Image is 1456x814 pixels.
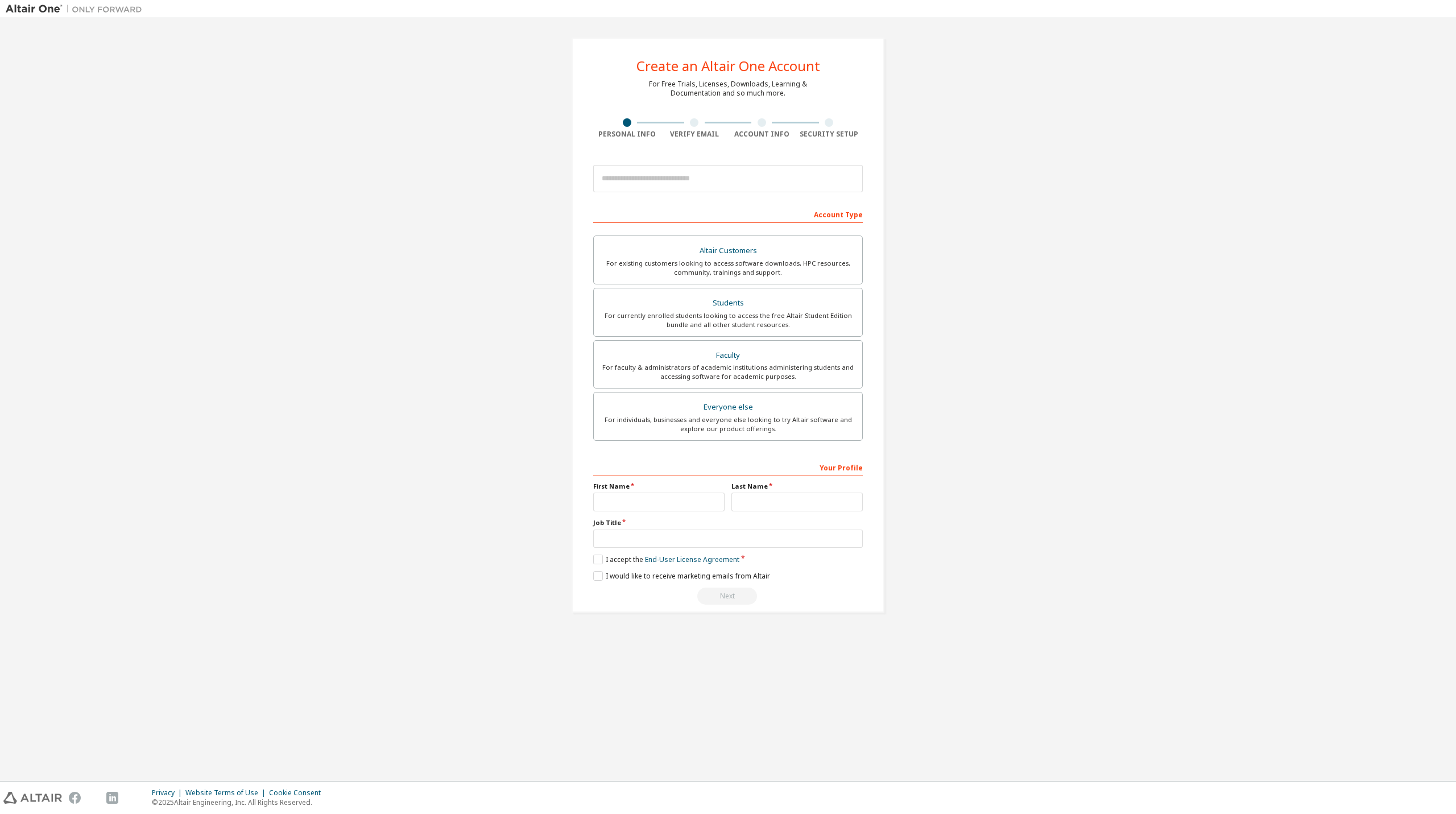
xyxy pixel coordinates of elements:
img: altair_logo.svg [3,792,62,804]
div: For Free Trials, Licenses, Downloads, Learning & Documentation and so much more. [649,80,807,98]
div: Students [601,295,855,311]
img: Altair One [6,3,148,15]
div: Privacy [152,788,185,798]
div: For individuals, businesses and everyone else looking to try Altair software and explore our prod... [601,415,855,433]
div: For existing customers looking to access software downloads, HPC resources, community, trainings ... [601,259,855,277]
div: Personal Info [593,130,661,139]
div: Website Terms of Use [185,788,269,798]
label: Job Title [593,518,863,527]
div: Read and acccept EULA to continue [593,588,863,605]
label: Last Name [731,482,863,491]
div: Everyone else [601,399,855,415]
label: I accept the [593,555,739,564]
p: © 2025 Altair Engineering, Inc. All Rights Reserved. [152,798,328,807]
img: linkedin.svg [106,792,118,804]
div: Altair Customers [601,243,855,259]
img: facebook.svg [69,792,81,804]
div: Your Profile [593,458,863,476]
div: Verify Email [661,130,729,139]
div: For currently enrolled students looking to access the free Altair Student Edition bundle and all ... [601,311,855,329]
div: Account Type [593,205,863,223]
label: First Name [593,482,725,491]
div: Cookie Consent [269,788,328,798]
div: Account Info [728,130,796,139]
label: I would like to receive marketing emails from Altair [593,571,770,581]
div: Security Setup [796,130,863,139]
div: Create an Altair One Account [636,59,820,73]
div: Faculty [601,348,855,363]
a: End-User License Agreement [645,555,739,564]
div: For faculty & administrators of academic institutions administering students and accessing softwa... [601,363,855,381]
